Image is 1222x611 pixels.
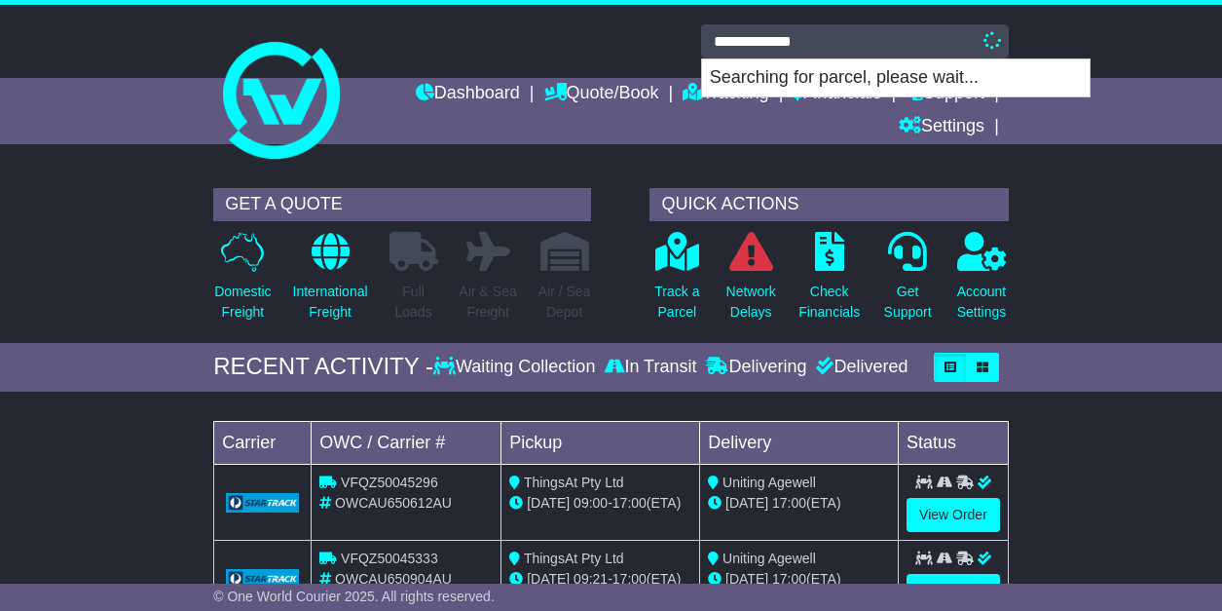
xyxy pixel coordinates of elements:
[797,231,861,333] a: CheckFinancials
[214,421,312,464] td: Carrier
[701,357,811,378] div: Delivering
[341,551,438,566] span: VFQZ50045333
[524,475,624,490] span: ThingsAt Pty Ltd
[683,78,768,111] a: Tracking
[725,231,777,333] a: NetworkDelays
[654,282,699,323] p: Track a Parcel
[527,495,570,511] span: [DATE]
[335,495,452,511] span: OWCAU650612AU
[509,569,691,590] div: - (ETA)
[907,574,1000,608] a: View Order
[956,231,1008,333] a: AccountSettings
[600,357,701,378] div: In Transit
[772,571,806,587] span: 17:00
[772,495,806,511] span: 17:00
[213,589,495,604] span: © One World Courier 2025. All rights reserved.
[293,282,368,323] p: International Freight
[292,231,369,333] a: InternationalFreight
[214,282,271,323] p: Domestic Freight
[213,353,433,381] div: RECENT ACTIVITY -
[524,551,624,566] span: ThingsAt Pty Ltd
[213,188,591,221] div: GET A QUOTE
[341,475,438,490] span: VFQZ50045296
[725,495,768,511] span: [DATE]
[884,282,932,323] p: Get Support
[312,421,501,464] td: OWC / Carrier #
[389,282,438,323] p: Full Loads
[907,498,1000,532] a: View Order
[798,282,860,323] p: Check Financials
[335,571,452,587] span: OWCAU650904AU
[899,421,1009,464] td: Status
[811,357,907,378] div: Delivered
[213,231,272,333] a: DomesticFreight
[726,282,776,323] p: Network Delays
[574,495,608,511] span: 09:00
[509,493,691,514] div: - (ETA)
[722,475,816,490] span: Uniting Agewell
[612,495,647,511] span: 17:00
[501,421,700,464] td: Pickup
[725,571,768,587] span: [DATE]
[957,282,1007,323] p: Account Settings
[708,493,890,514] div: (ETA)
[460,282,517,323] p: Air & Sea Freight
[538,282,591,323] p: Air / Sea Depot
[649,188,1008,221] div: QUICK ACTIONS
[416,78,520,111] a: Dashboard
[433,357,600,378] div: Waiting Collection
[612,571,647,587] span: 17:00
[574,571,608,587] span: 09:21
[899,111,984,144] a: Settings
[708,569,890,590] div: (ETA)
[653,231,700,333] a: Track aParcel
[226,493,299,513] img: GetCarrierServiceLogo
[700,421,899,464] td: Delivery
[544,78,659,111] a: Quote/Book
[226,569,299,589] img: GetCarrierServiceLogo
[527,571,570,587] span: [DATE]
[702,59,1090,96] p: Searching for parcel, please wait...
[722,551,816,566] span: Uniting Agewell
[883,231,933,333] a: GetSupport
